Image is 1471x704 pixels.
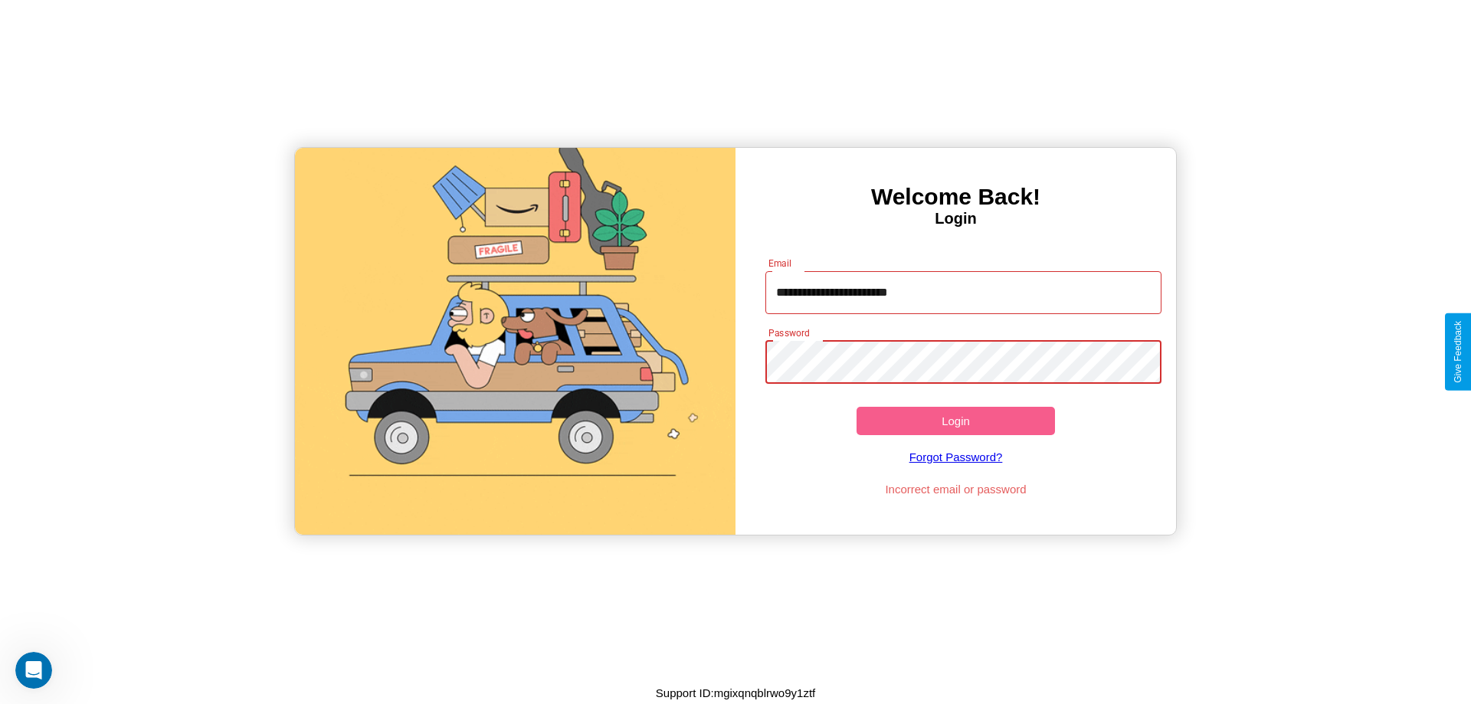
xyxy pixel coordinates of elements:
label: Password [768,326,809,339]
div: Give Feedback [1453,321,1463,383]
button: Login [857,407,1055,435]
p: Incorrect email or password [758,479,1155,499]
iframe: Intercom live chat [15,652,52,689]
label: Email [768,257,792,270]
h4: Login [735,210,1176,228]
img: gif [295,148,735,535]
a: Forgot Password? [758,435,1155,479]
p: Support ID: mgixqnqblrwo9y1ztf [656,683,815,703]
h3: Welcome Back! [735,184,1176,210]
